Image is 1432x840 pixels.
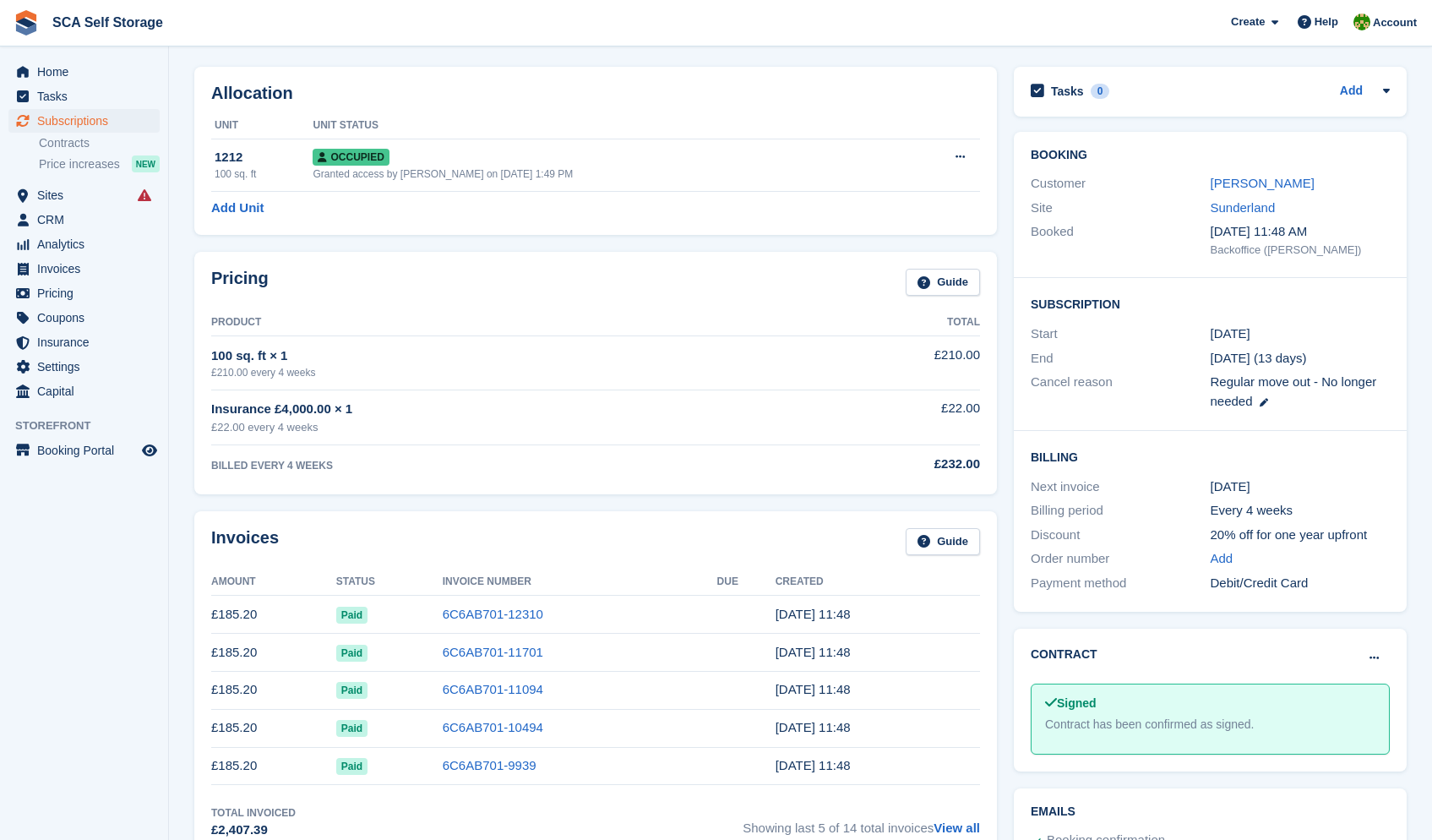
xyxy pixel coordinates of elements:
[336,758,368,775] span: Paid
[1031,501,1211,521] div: Billing period
[1031,448,1390,465] h2: Billing
[336,720,368,737] span: Paid
[443,645,543,659] a: 6C6AB701-11701
[39,156,120,172] span: Price increases
[313,149,389,166] span: Occupied
[211,112,313,139] th: Unit
[717,569,776,596] th: Due
[37,330,139,354] span: Insurance
[776,682,851,696] time: 2025-06-15 10:48:43 UTC
[211,528,279,556] h2: Invoices
[1315,14,1338,30] span: Help
[15,417,168,434] span: Storefront
[37,183,139,207] span: Sites
[211,84,980,103] h2: Allocation
[792,390,980,445] td: £22.00
[1353,14,1370,30] img: Sam Chapman
[776,645,851,659] time: 2025-07-13 10:48:49 UTC
[1211,325,1250,344] time: 2024-09-08 00:00:00 UTC
[1211,200,1276,215] a: Sunderland
[336,682,368,699] span: Paid
[1031,295,1390,312] h2: Subscription
[211,400,792,419] div: Insurance £4,000.00 × 1
[1211,374,1377,408] span: Regular move out - No longer needed
[8,85,160,108] a: menu
[1340,82,1363,101] a: Add
[37,439,139,462] span: Booking Portal
[776,569,980,596] th: Created
[8,355,160,379] a: menu
[37,232,139,256] span: Analytics
[1031,149,1390,162] h2: Booking
[37,257,139,281] span: Invoices
[336,569,443,596] th: Status
[37,355,139,379] span: Settings
[8,379,160,403] a: menu
[211,671,336,709] td: £185.20
[8,208,160,232] a: menu
[1031,574,1211,593] div: Payment method
[139,440,160,461] a: Preview store
[934,821,980,835] a: View all
[1031,549,1211,569] div: Order number
[776,758,851,772] time: 2025-04-20 10:48:09 UTC
[336,645,368,662] span: Paid
[37,208,139,232] span: CRM
[8,60,160,84] a: menu
[215,166,313,182] div: 100 sq. ft
[211,805,296,821] div: Total Invoiced
[211,569,336,596] th: Amount
[37,109,139,133] span: Subscriptions
[8,183,160,207] a: menu
[8,330,160,354] a: menu
[1211,574,1391,593] div: Debit/Credit Card
[215,148,313,167] div: 1212
[443,682,543,696] a: 6C6AB701-11094
[1031,805,1390,819] h2: Emails
[1373,14,1417,31] span: Account
[132,155,160,172] div: NEW
[37,281,139,305] span: Pricing
[1031,325,1211,344] div: Start
[37,306,139,330] span: Coupons
[792,309,980,336] th: Total
[906,528,980,556] a: Guide
[1211,176,1315,190] a: [PERSON_NAME]
[1045,695,1375,712] div: Signed
[792,336,980,390] td: £210.00
[443,607,543,621] a: 6C6AB701-12310
[8,281,160,305] a: menu
[211,269,269,297] h2: Pricing
[776,607,851,621] time: 2025-08-10 10:48:20 UTC
[443,569,717,596] th: Invoice Number
[211,634,336,672] td: £185.20
[8,257,160,281] a: menu
[313,112,900,139] th: Unit Status
[1031,199,1211,218] div: Site
[39,135,160,151] a: Contracts
[1051,84,1084,99] h2: Tasks
[39,155,160,173] a: Price increases NEW
[1231,14,1265,30] span: Create
[443,758,536,772] a: 6C6AB701-9939
[1211,501,1391,521] div: Every 4 weeks
[743,805,980,840] span: Showing last 5 of 14 total invoices
[336,607,368,624] span: Paid
[1031,222,1211,258] div: Booked
[1031,349,1211,368] div: End
[1211,477,1391,497] div: [DATE]
[8,306,160,330] a: menu
[211,709,336,747] td: £185.20
[211,365,792,380] div: £210.00 every 4 weeks
[14,10,39,35] img: stora-icon-8386f47178a22dfd0bd8f6a31ec36ba5ce8667c1dd55bd0f319d3a0aa187defe.svg
[8,109,160,133] a: menu
[211,346,792,366] div: 100 sq. ft × 1
[37,379,139,403] span: Capital
[211,419,792,436] div: £22.00 every 4 weeks
[1045,716,1375,734] div: Contract has been confirmed as signed.
[8,439,160,462] a: menu
[211,199,264,218] a: Add Unit
[46,8,170,36] a: SCA Self Storage
[211,596,336,634] td: £185.20
[792,455,980,474] div: £232.00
